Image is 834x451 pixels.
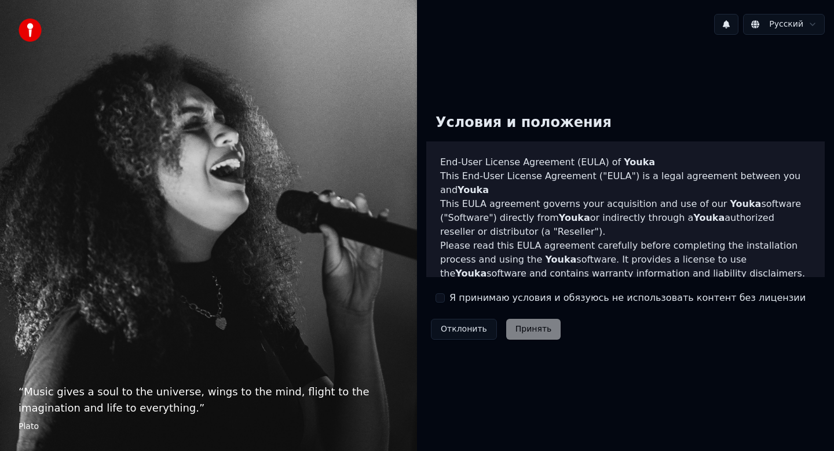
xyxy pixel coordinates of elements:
span: Youka [458,184,489,195]
span: Youka [730,198,761,209]
p: “ Music gives a soul to the universe, wings to the mind, flight to the imagination and life to ev... [19,384,398,416]
button: Отклонить [431,319,497,340]
h3: End-User License Agreement (EULA) of [440,155,811,169]
img: youka [19,19,42,42]
label: Я принимаю условия и обязуюсь не использовать контент без лицензии [449,291,806,305]
p: Please read this EULA agreement carefully before completing the installation process and using th... [440,239,811,281]
p: This End-User License Agreement ("EULA") is a legal agreement between you and [440,169,811,197]
footer: Plato [19,421,398,432]
span: Youka [545,254,576,265]
span: Youka [455,268,487,279]
span: Youka [559,212,590,223]
span: Youka [624,157,655,168]
p: This EULA agreement governs your acquisition and use of our software ("Software") directly from o... [440,197,811,239]
div: Условия и положения [426,104,621,141]
span: Youka [693,212,725,223]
